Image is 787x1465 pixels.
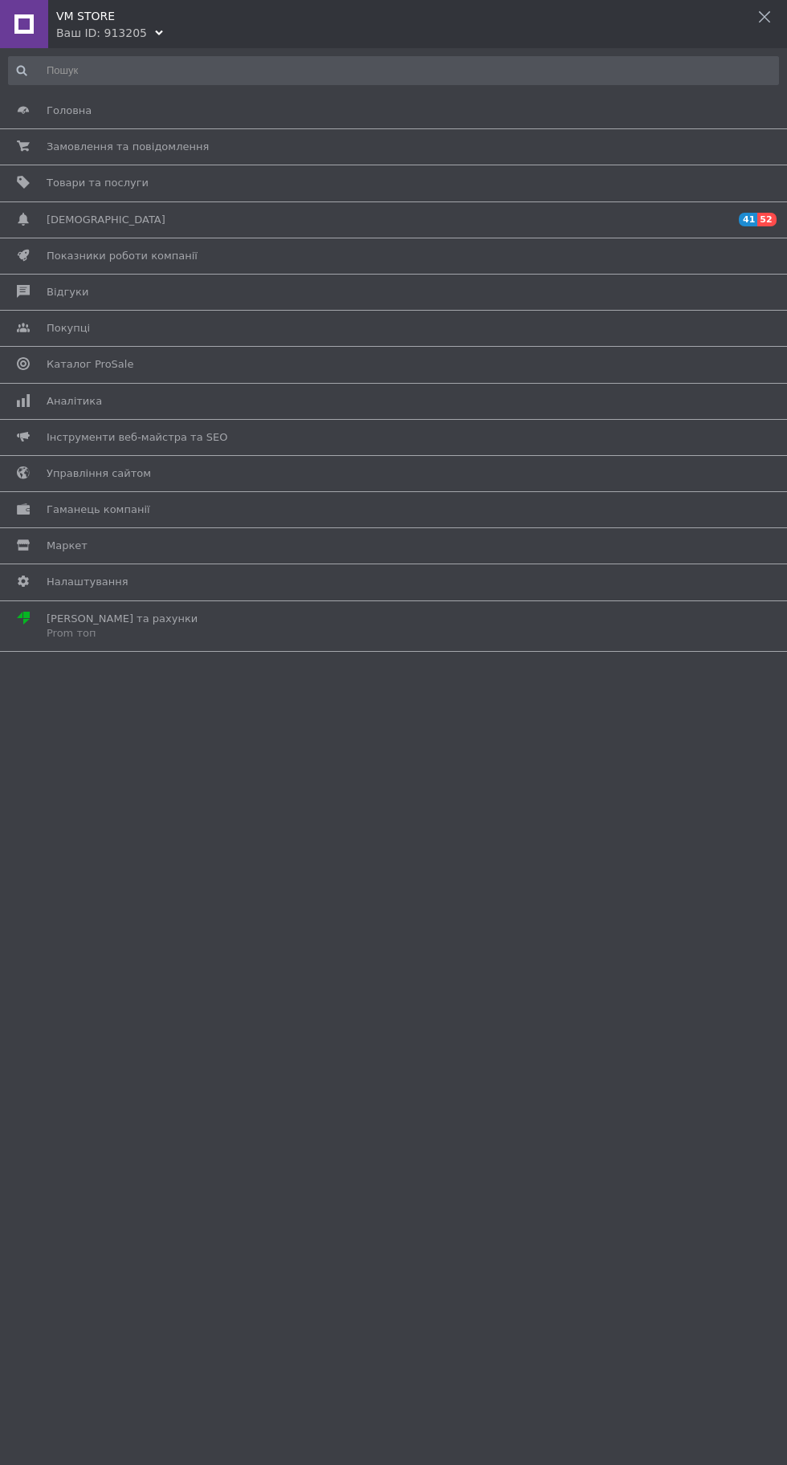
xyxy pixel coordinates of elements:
[47,321,90,336] span: Покупці
[47,176,149,190] span: Товари та послуги
[47,104,92,118] span: Головна
[47,140,209,154] span: Замовлення та повідомлення
[47,466,151,481] span: Управління сайтом
[47,285,88,299] span: Відгуки
[47,539,88,553] span: Маркет
[47,612,198,641] span: [PERSON_NAME] та рахунки
[8,56,779,85] input: Пошук
[56,25,147,41] div: Ваш ID: 913205
[47,394,102,409] span: Аналітика
[47,430,228,445] span: Інструменти веб-майстра та SEO
[757,213,776,226] span: 52
[739,213,757,226] span: 41
[47,575,128,589] span: Налаштування
[47,249,198,263] span: Показники роботи компанії
[47,213,165,227] span: [DEMOGRAPHIC_DATA]
[47,626,198,641] div: Prom топ
[47,357,133,372] span: Каталог ProSale
[47,503,150,517] span: Гаманець компанії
